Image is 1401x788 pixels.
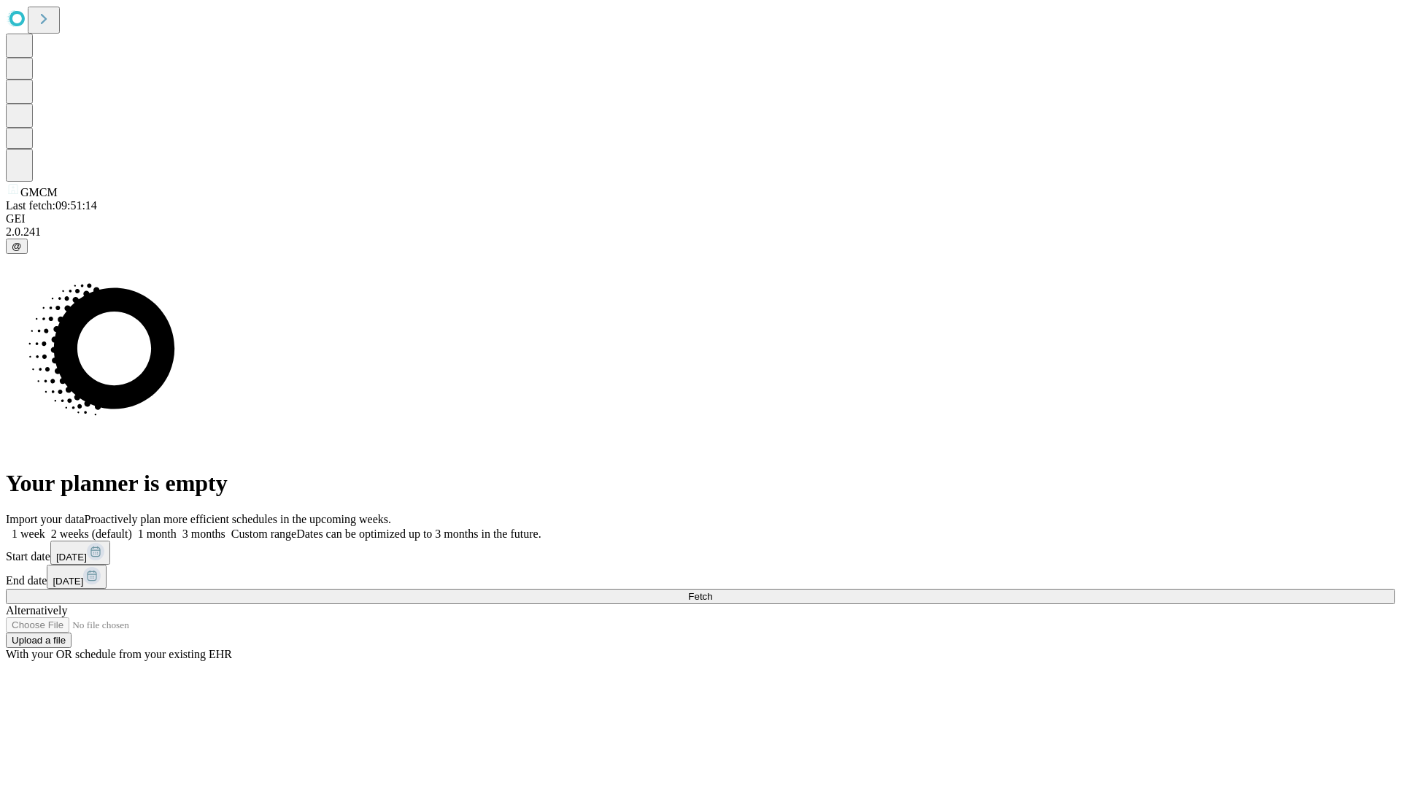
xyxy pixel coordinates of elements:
[231,528,296,540] span: Custom range
[182,528,225,540] span: 3 months
[6,604,67,617] span: Alternatively
[6,225,1395,239] div: 2.0.241
[53,576,83,587] span: [DATE]
[6,470,1395,497] h1: Your planner is empty
[6,212,1395,225] div: GEI
[12,241,22,252] span: @
[6,513,85,525] span: Import your data
[138,528,177,540] span: 1 month
[12,528,45,540] span: 1 week
[51,528,132,540] span: 2 weeks (default)
[6,648,232,660] span: With your OR schedule from your existing EHR
[296,528,541,540] span: Dates can be optimized up to 3 months in the future.
[6,565,1395,589] div: End date
[6,633,72,648] button: Upload a file
[6,541,1395,565] div: Start date
[56,552,87,563] span: [DATE]
[6,199,97,212] span: Last fetch: 09:51:14
[50,541,110,565] button: [DATE]
[6,239,28,254] button: @
[6,589,1395,604] button: Fetch
[47,565,107,589] button: [DATE]
[20,186,58,198] span: GMCM
[85,513,391,525] span: Proactively plan more efficient schedules in the upcoming weeks.
[688,591,712,602] span: Fetch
